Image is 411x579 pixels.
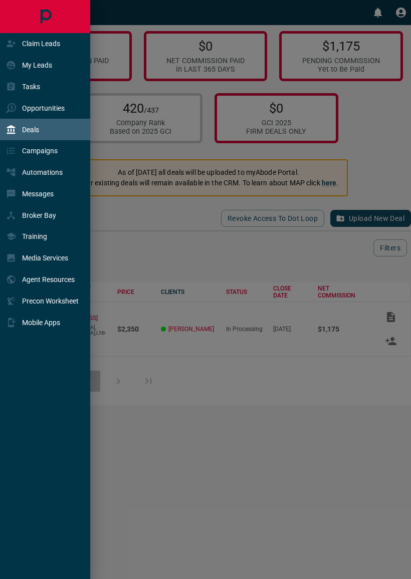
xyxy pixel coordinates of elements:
[22,319,60,327] p: Mobile Apps
[22,83,40,91] p: Tasks
[22,254,68,262] p: Media Services
[22,168,63,176] p: Automations
[34,6,57,28] a: Main Page
[22,275,75,283] p: Agent Resources
[22,211,56,219] p: Broker Bay
[22,147,58,155] p: Campaigns
[22,104,65,112] p: Opportunities
[22,61,52,69] p: My Leads
[22,126,39,134] p: Deals
[22,190,54,198] p: Messages
[22,40,60,48] p: Claim Leads
[22,232,47,240] p: Training
[22,297,79,305] p: Precon Worksheet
